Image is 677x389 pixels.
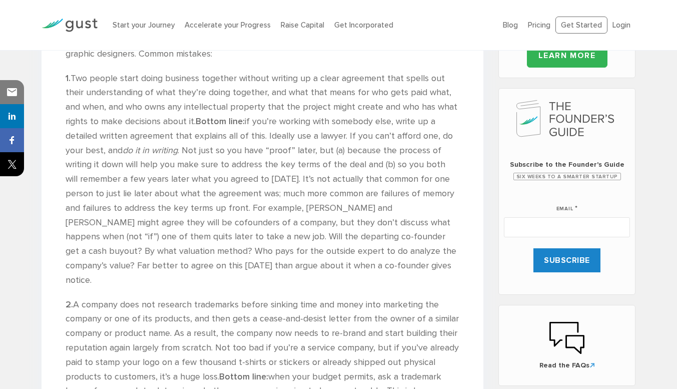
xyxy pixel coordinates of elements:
[281,21,324,30] a: Raise Capital
[66,72,459,288] p: Two people start doing business together without writing up a clear agreement that spells out the...
[113,21,175,30] a: Start your Journey
[509,320,625,370] a: Read the FAQs
[196,116,245,127] strong: Bottom line:
[66,73,71,84] strong: 1.
[527,44,607,68] a: LEARN MORE
[612,21,630,30] a: Login
[528,21,550,30] a: Pricing
[533,248,600,272] input: SUBSCRIBE
[66,299,73,310] strong: 2.
[219,371,268,382] strong: Bottom line:
[503,21,518,30] a: Blog
[185,21,271,30] a: Accelerate your Progress
[42,19,98,32] img: Gust Logo
[334,21,393,30] a: Get Incorporated
[123,145,178,156] em: do it in writing
[555,17,607,34] a: Get Started
[509,360,625,370] span: Read the FAQs
[556,193,578,213] label: Email
[504,160,630,170] span: Subscribe to the Founder's Guide
[513,173,621,180] span: Six Weeks to a Smarter Startup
